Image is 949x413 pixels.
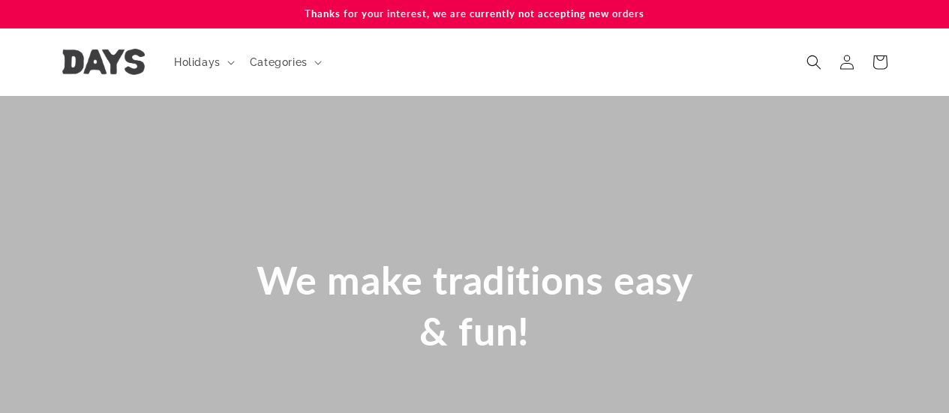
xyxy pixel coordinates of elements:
span: Holidays [174,55,221,69]
summary: Holidays [165,46,241,78]
summary: Search [797,46,830,79]
span: We make traditions easy & fun! [257,256,693,354]
span: Categories [250,55,308,69]
summary: Categories [241,46,328,78]
img: Days United [62,49,145,75]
